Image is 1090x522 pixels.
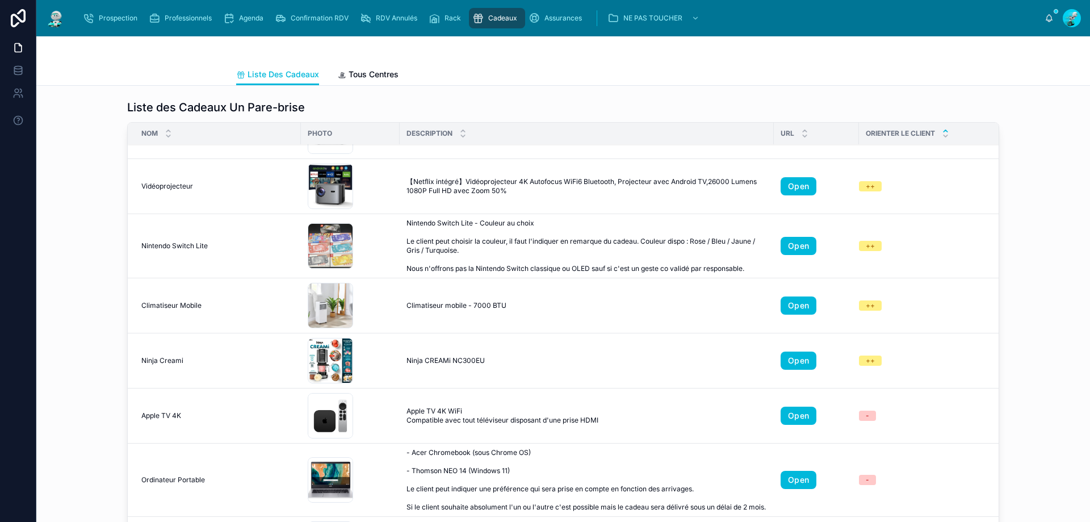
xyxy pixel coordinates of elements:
[488,14,517,23] span: Cadeaux
[406,356,485,365] span: Ninja CREAMi NC300EU
[165,14,212,23] span: Professionnels
[544,14,582,23] span: Assurances
[781,297,816,315] a: Open
[141,411,181,420] span: Apple TV 4K
[127,99,305,115] h1: Liste des Cadeaux Un Pare-brise
[141,182,193,191] span: Vidéoprojecteur
[425,8,469,28] a: Rack
[781,407,816,425] a: Open
[357,8,425,28] a: RDV Annulés
[337,64,399,87] a: Tous Centres
[141,475,205,485] span: Ordinateur Portable
[141,356,183,365] span: Ninja Creami
[406,448,767,512] span: - Acer Chromebook (sous Chrome OS) - Thomson NEO 14 (Windows 11) Le client peut indiquer une préf...
[406,177,767,195] span: 【Netflix intégré】Vidéoprojecteur 4K Autofocus WiFi6 Bluetooth, Projecteur avec Android TV,26000 L...
[376,14,417,23] span: RDV Annulés
[79,8,145,28] a: Prospection
[75,6,1045,31] div: scrollable content
[866,475,869,485] div: -
[445,14,461,23] span: Rack
[406,407,656,425] span: Apple TV 4K WiFi Compatible avec tout téléviseur disposant d'une prise HDMI
[99,14,137,23] span: Prospection
[781,177,816,195] a: Open
[236,64,319,86] a: Liste Des Cadeaux
[781,471,816,489] a: Open
[45,9,66,27] img: App logo
[469,8,525,28] a: Cadeaux
[623,14,682,23] span: NE PAS TOUCHER
[248,69,319,80] span: Liste Des Cadeaux
[525,8,590,28] a: Assurances
[145,8,220,28] a: Professionnels
[141,129,158,138] span: Nom
[239,14,263,23] span: Agenda
[406,301,506,310] span: Climatiseur mobile - 7000 BTU
[866,300,875,311] div: ++
[220,8,271,28] a: Agenda
[349,69,399,80] span: Tous Centres
[866,181,875,191] div: ++
[141,241,208,250] span: Nintendo Switch Lite
[866,129,935,138] span: Orienter le client
[406,219,767,273] span: Nintendo Switch Lite - Couleur au choix Le client peut choisir la couleur, il faut l'indiquer en ...
[141,301,202,310] span: Climatiseur Mobile
[604,8,705,28] a: NE PAS TOUCHER
[866,241,875,251] div: ++
[271,8,357,28] a: Confirmation RDV
[781,129,794,138] span: URL
[291,14,349,23] span: Confirmation RDV
[781,352,816,370] a: Open
[308,129,332,138] span: Photo
[866,356,875,366] div: ++
[866,411,869,421] div: -
[406,129,452,138] span: Description
[781,237,816,255] a: Open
